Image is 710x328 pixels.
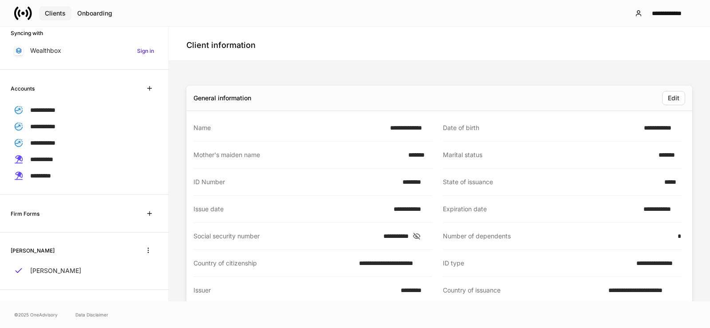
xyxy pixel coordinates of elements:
[193,178,397,186] div: ID Number
[11,246,55,255] h6: [PERSON_NAME]
[11,29,43,37] h6: Syncing with
[30,46,61,55] p: Wealthbox
[11,43,158,59] a: WealthboxSign in
[186,40,256,51] h4: Client information
[14,311,58,318] span: © 2025 OneAdvisory
[443,178,659,186] div: State of issuance
[193,286,395,295] div: Issuer
[11,209,39,218] h6: Firm Forms
[443,286,603,295] div: Country of issuance
[193,94,251,103] div: General information
[443,259,631,268] div: ID type
[443,123,639,132] div: Date of birth
[45,10,66,16] div: Clients
[668,95,679,101] div: Edit
[193,205,388,213] div: Issue date
[193,232,378,241] div: Social security number
[193,150,403,159] div: Mother's maiden name
[193,123,385,132] div: Name
[30,266,81,275] p: [PERSON_NAME]
[137,47,154,55] h6: Sign in
[662,91,685,105] button: Edit
[75,311,108,318] a: Data Disclaimer
[11,263,158,279] a: [PERSON_NAME]
[39,6,71,20] button: Clients
[193,259,354,268] div: Country of citizenship
[443,150,653,159] div: Marital status
[77,10,112,16] div: Onboarding
[443,205,638,213] div: Expiration date
[71,6,118,20] button: Onboarding
[443,232,672,241] div: Number of dependents
[11,84,35,93] h6: Accounts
